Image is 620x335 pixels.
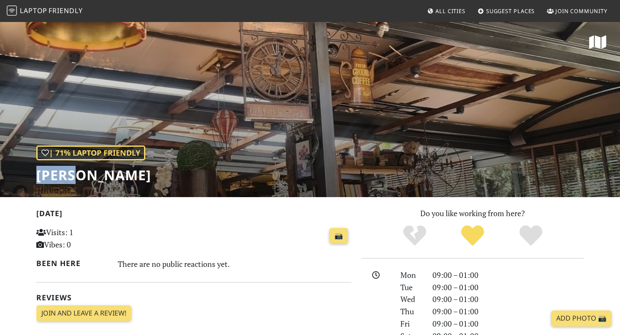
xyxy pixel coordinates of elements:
[435,7,465,15] span: All Cities
[427,305,589,318] div: 09:00 – 01:00
[118,257,352,271] div: There are no public reactions yet.
[49,6,82,15] span: Friendly
[486,7,535,15] span: Suggest Places
[544,3,611,19] a: Join Community
[36,293,351,302] h2: Reviews
[20,6,47,15] span: Laptop
[395,281,427,294] div: Tue
[7,4,83,19] a: LaptopFriendly LaptopFriendly
[555,7,607,15] span: Join Community
[424,3,469,19] a: All Cities
[36,259,108,268] h2: Been here
[36,146,145,160] div: | 71% Laptop Friendly
[395,305,427,318] div: Thu
[443,224,502,247] div: Yes
[7,5,17,16] img: LaptopFriendly
[395,269,427,281] div: Mon
[474,3,538,19] a: Suggest Places
[427,281,589,294] div: 09:00 – 01:00
[362,207,584,220] p: Do you like working from here?
[427,269,589,281] div: 09:00 – 01:00
[427,318,589,330] div: 09:00 – 01:00
[502,224,560,247] div: Definitely!
[427,293,589,305] div: 09:00 – 01:00
[395,293,427,305] div: Wed
[329,228,348,244] a: 📸
[386,224,444,247] div: No
[36,167,151,183] h1: [PERSON_NAME]
[36,226,135,251] p: Visits: 1 Vibes: 0
[395,318,427,330] div: Fri
[36,305,131,321] a: Join and leave a review!
[36,209,351,221] h2: [DATE]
